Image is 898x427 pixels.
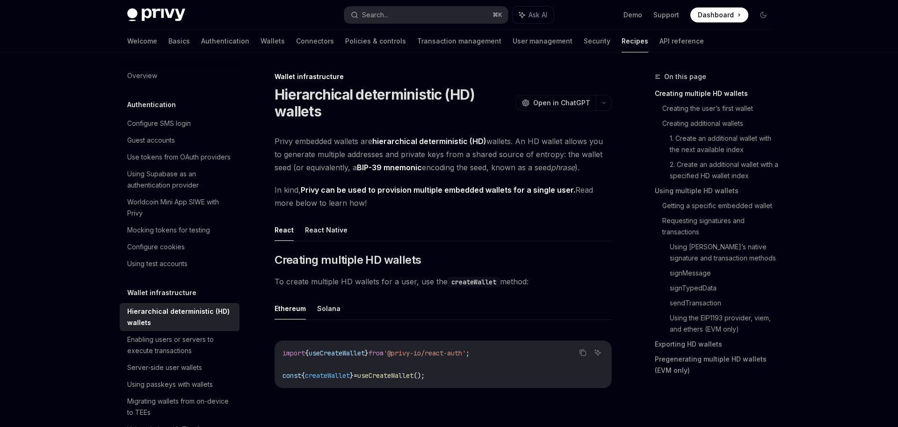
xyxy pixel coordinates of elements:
a: Exporting HD wallets [655,337,778,352]
span: createWallet [305,371,350,380]
strong: Privy can be used to provision multiple embedded wallets for a single user. [301,185,575,195]
a: signMessage [670,266,778,281]
a: Migrating wallets from on-device to TEEs [120,393,239,421]
a: Getting a specific embedded wallet [662,198,778,213]
a: Server-side user wallets [120,359,239,376]
div: Configure cookies [127,241,185,253]
span: } [350,371,354,380]
span: '@privy-io/react-auth' [384,349,466,357]
a: sendTransaction [670,296,778,311]
a: Worldcoin Mini App SIWE with Privy [120,194,239,222]
span: In kind, Read more below to learn how! [275,183,612,210]
button: Open in ChatGPT [516,95,596,111]
div: Worldcoin Mini App SIWE with Privy [127,196,234,219]
a: Welcome [127,30,157,52]
span: Creating multiple HD wallets [275,253,421,268]
button: Ask AI [592,347,604,359]
span: { [305,349,309,357]
a: Configure cookies [120,239,239,255]
a: Using [PERSON_NAME]’s native signature and transaction methods [670,239,778,266]
a: 1. Create an additional wallet with the next available index [670,131,778,157]
span: On this page [664,71,706,82]
div: Using Supabase as an authentication provider [127,168,234,191]
div: Server-side user wallets [127,362,202,373]
div: Configure SMS login [127,118,191,129]
strong: hierarchical deterministic (HD) [372,137,486,146]
a: Creating the user’s first wallet [662,101,778,116]
span: ⌘ K [492,11,502,19]
a: Configure SMS login [120,115,239,132]
span: Open in ChatGPT [533,98,590,108]
button: Copy the contents from the code block [577,347,589,359]
span: Ask AI [529,10,547,20]
div: Using test accounts [127,258,188,269]
a: Transaction management [417,30,501,52]
a: Requesting signatures and transactions [662,213,778,239]
button: Ask AI [513,7,554,23]
a: Use tokens from OAuth providers [120,149,239,166]
img: dark logo [127,8,185,22]
span: import [282,349,305,357]
a: Dashboard [690,7,748,22]
a: Using the EIP1193 provider, viem, and ethers (EVM only) [670,311,778,337]
a: Creating additional wallets [662,116,778,131]
a: Recipes [622,30,648,52]
span: { [301,371,305,380]
button: Search...⌘K [344,7,508,23]
div: Using passkeys with wallets [127,379,213,390]
a: Security [584,30,610,52]
a: API reference [659,30,704,52]
div: Hierarchical deterministic (HD) wallets [127,306,234,328]
a: Authentication [201,30,249,52]
div: Guest accounts [127,135,175,146]
button: React [275,219,294,241]
a: Policies & controls [345,30,406,52]
a: Using Supabase as an authentication provider [120,166,239,194]
a: Using test accounts [120,255,239,272]
a: Using passkeys with wallets [120,376,239,393]
a: Wallets [261,30,285,52]
button: Solana [317,297,340,319]
div: Migrating wallets from on-device to TEEs [127,396,234,418]
div: Enabling users or servers to execute transactions [127,334,234,356]
span: const [282,371,301,380]
h5: Wallet infrastructure [127,287,196,298]
a: Using multiple HD wallets [655,183,778,198]
a: 2. Create an additional wallet with a specified HD wallet index [670,157,778,183]
button: Toggle dark mode [756,7,771,22]
span: useCreateWallet [309,349,365,357]
div: Mocking tokens for testing [127,224,210,236]
a: Mocking tokens for testing [120,222,239,239]
div: Search... [362,9,388,21]
div: Overview [127,70,157,81]
a: signTypedData [670,281,778,296]
em: phrase [551,163,575,172]
a: Hierarchical deterministic (HD) wallets [120,303,239,331]
button: Ethereum [275,297,306,319]
span: Privy embedded wallets are wallets. An HD wallet allows you to generate multiple addresses and pr... [275,135,612,174]
span: from [369,349,384,357]
span: To create multiple HD wallets for a user, use the method: [275,275,612,288]
a: Enabling users or servers to execute transactions [120,331,239,359]
a: Demo [623,10,642,20]
a: User management [513,30,572,52]
div: Wallet infrastructure [275,72,612,81]
a: Guest accounts [120,132,239,149]
a: Basics [168,30,190,52]
span: Dashboard [698,10,734,20]
span: = [354,371,357,380]
a: BIP-39 mnemonic [357,163,422,173]
span: } [365,349,369,357]
h5: Authentication [127,99,176,110]
a: Connectors [296,30,334,52]
a: Pregenerating multiple HD wallets (EVM only) [655,352,778,378]
span: (); [413,371,425,380]
a: Overview [120,67,239,84]
span: ; [466,349,470,357]
a: Support [653,10,679,20]
div: Use tokens from OAuth providers [127,152,231,163]
code: createWallet [448,277,500,287]
h1: Hierarchical deterministic (HD) wallets [275,86,512,120]
span: useCreateWallet [357,371,413,380]
a: Creating multiple HD wallets [655,86,778,101]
